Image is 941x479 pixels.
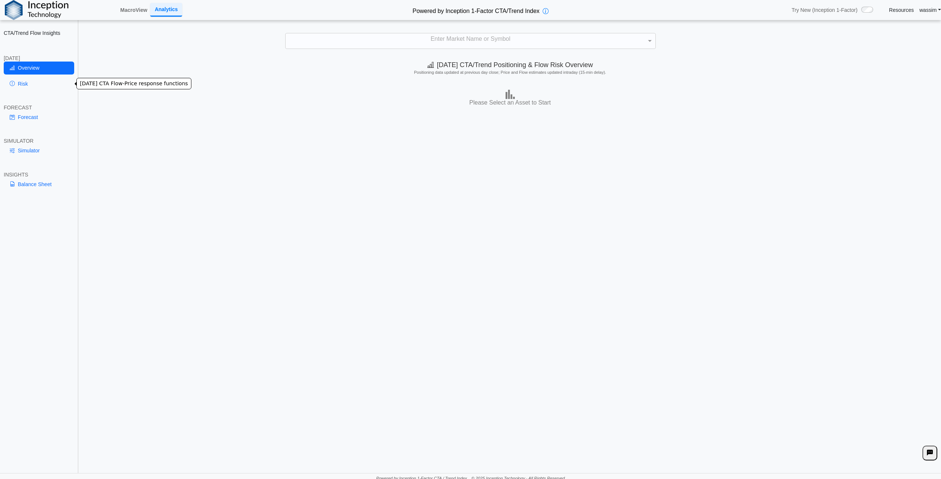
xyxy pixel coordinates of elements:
div: [DATE] [4,55,74,62]
div: SIMULATOR [4,138,74,144]
a: Analytics [150,3,182,17]
h5: Positioning data updated at previous day close; Price and Flow estimates updated intraday (15-min... [83,70,937,75]
a: Simulator [4,144,74,157]
div: FORECAST [4,104,74,111]
a: wassim [919,7,941,13]
h2: CTA/Trend Flow Insights [4,30,74,36]
div: [DATE] CTA Flow-Price response functions [76,78,191,89]
div: Enter Market Name or Symbol [286,33,655,49]
a: Forecast [4,111,74,123]
a: Overview [4,62,74,74]
div: INSIGHTS [4,171,74,178]
span: Try New (Inception 1-Factor) [792,7,858,13]
a: MacroView [117,4,150,16]
a: Resources [889,7,914,13]
h3: Please Select an Asset to Start [81,99,939,107]
img: bar-chart.png [506,90,515,99]
a: Risk [4,77,74,90]
h2: Powered by Inception 1-Factor CTA/Trend Index [409,4,542,15]
span: [DATE] CTA/Trend Positioning & Flow Risk Overview [427,61,593,69]
a: Balance Sheet [4,178,74,191]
